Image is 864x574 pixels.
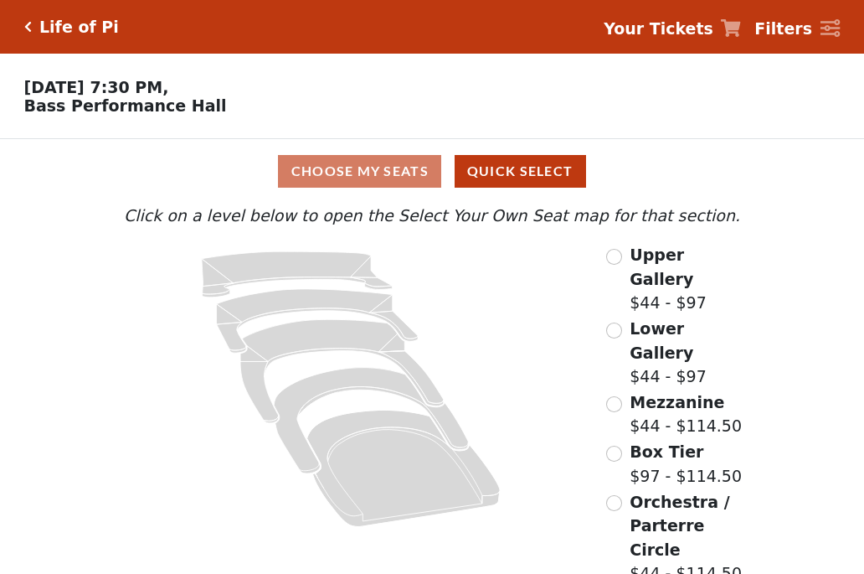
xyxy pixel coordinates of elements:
[630,243,744,315] label: $44 - $97
[202,251,393,297] path: Upper Gallery - Seats Available: 311
[630,440,742,488] label: $97 - $114.50
[754,17,840,41] a: Filters
[39,18,119,37] h5: Life of Pi
[630,393,724,411] span: Mezzanine
[455,155,586,188] button: Quick Select
[630,319,693,362] span: Lower Gallery
[120,204,744,228] p: Click on a level below to open the Select Your Own Seat map for that section.
[307,411,501,527] path: Orchestra / Parterre Circle - Seats Available: 21
[630,390,742,438] label: $44 - $114.50
[630,317,744,389] label: $44 - $97
[630,493,729,559] span: Orchestra / Parterre Circle
[630,442,703,461] span: Box Tier
[217,289,419,353] path: Lower Gallery - Seats Available: 54
[604,17,741,41] a: Your Tickets
[630,246,693,288] span: Upper Gallery
[24,21,32,33] a: Click here to go back to filters
[604,19,713,38] strong: Your Tickets
[754,19,812,38] strong: Filters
